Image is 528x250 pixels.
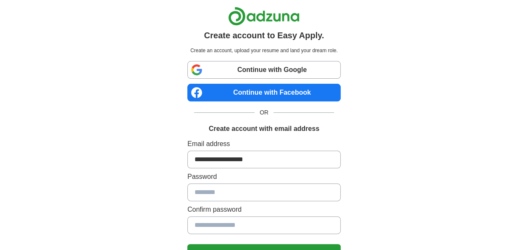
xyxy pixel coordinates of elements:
p: Create an account, upload your resume and land your dream role. [189,47,339,54]
label: Email address [187,139,341,149]
img: Adzuna logo [228,7,299,26]
label: Password [187,172,341,182]
h1: Create account with email address [209,124,319,134]
a: Continue with Google [187,61,341,79]
h1: Create account to Easy Apply. [204,29,324,42]
a: Continue with Facebook [187,84,341,101]
span: OR [255,108,273,117]
label: Confirm password [187,205,341,215]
